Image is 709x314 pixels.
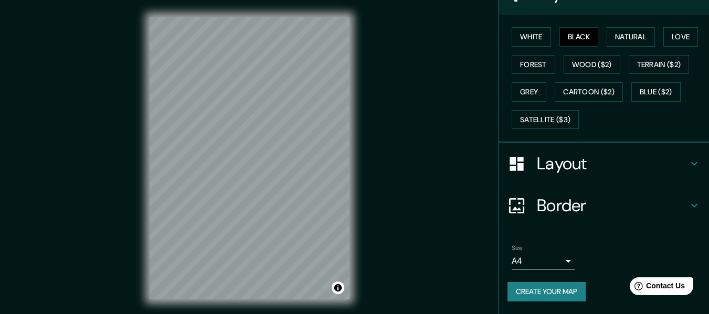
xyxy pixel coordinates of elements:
h4: Border [537,195,688,216]
button: Terrain ($2) [629,55,690,74]
canvas: Map [150,17,350,299]
iframe: Help widget launcher [616,273,697,302]
button: Wood ($2) [564,55,620,74]
button: Cartoon ($2) [555,82,623,102]
label: Size [512,244,523,253]
div: Border [499,185,709,226]
button: Toggle attribution [332,281,344,294]
button: Create your map [507,282,586,301]
div: A4 [512,253,575,269]
button: Forest [512,55,555,74]
button: Natural [607,27,655,47]
button: Black [559,27,599,47]
button: Satellite ($3) [512,110,579,129]
button: White [512,27,551,47]
button: Grey [512,82,546,102]
h4: Layout [537,153,688,174]
div: Layout [499,143,709,185]
button: Blue ($2) [631,82,681,102]
button: Love [663,27,698,47]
